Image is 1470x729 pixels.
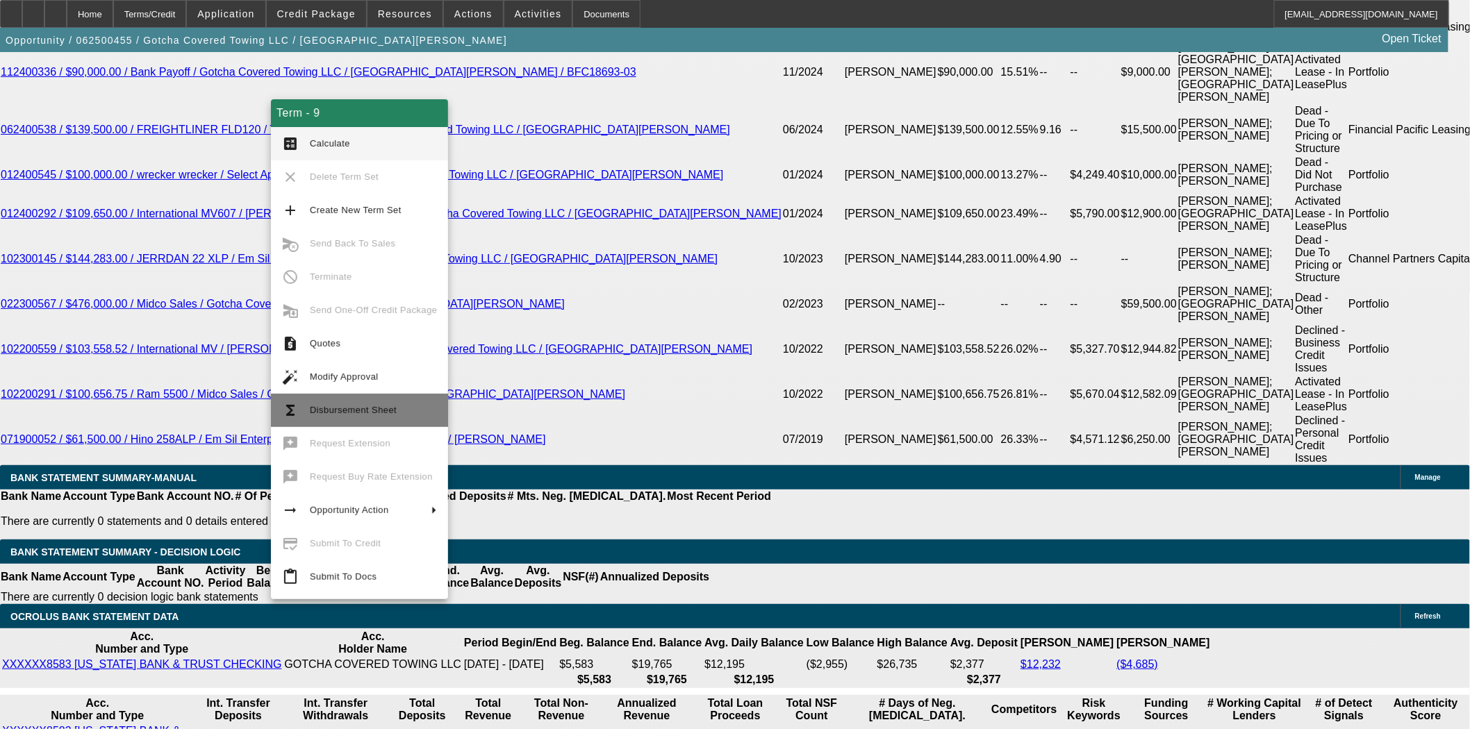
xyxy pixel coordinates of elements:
[197,8,254,19] span: Application
[1039,156,1070,194] td: --
[1295,194,1348,233] td: Activated Lease - In LeasePlus
[1178,285,1295,324] td: [PERSON_NAME]; [GEOGRAPHIC_DATA][PERSON_NAME]
[844,375,937,414] td: [PERSON_NAME]
[1,630,283,656] th: Acc. Number and Type
[271,99,448,127] div: Term - 9
[1121,414,1178,465] td: $6,250.00
[283,696,389,723] th: Int. Transfer Withdrawals
[559,657,629,671] td: $5,583
[600,564,710,590] th: Annualized Deposits
[10,611,179,622] span: OCROLUS BANK STATEMENT DATA
[1178,104,1295,156] td: [PERSON_NAME]; [PERSON_NAME]
[844,156,937,194] td: [PERSON_NAME]
[1130,696,1203,723] th: Funding Sources
[1039,414,1070,465] td: --
[1178,156,1295,194] td: [PERSON_NAME]; [PERSON_NAME]
[877,630,948,656] th: High Balance
[1,208,782,219] a: 012400292 / $109,650.00 / International MV607 / [PERSON_NAME] Equipment Inc. / Gotcha Covered Tow...
[806,657,875,671] td: ($2,955)
[950,630,1018,656] th: Avg. Deposit
[937,233,1000,285] td: $144,283.00
[1295,375,1348,414] td: Activated Lease - In LeasePlus
[507,489,667,503] th: # Mts. Neg. [MEDICAL_DATA].
[1295,156,1348,194] td: Dead - Did Not Purchase
[937,414,1000,465] td: $61,500.00
[1000,156,1039,194] td: 13.27%
[136,489,235,503] th: Bank Account NO.
[844,414,937,465] td: [PERSON_NAME]
[310,338,340,349] span: Quotes
[844,40,937,104] td: [PERSON_NAME]
[1295,414,1348,465] td: Declined - Personal Credit Issues
[559,630,629,656] th: Beg. Balance
[1204,696,1305,723] th: # Working Capital Lenders
[10,472,197,483] span: BANK STATEMENT SUMMARY-MANUAL
[282,569,299,585] mat-icon: content_paste
[704,630,804,656] th: Avg. Daily Balance
[1,169,724,181] a: 012400545 / $100,000.00 / wrecker wrecker / Select Appropriate Vendor / Gotcha Covered Towing LLC...
[844,104,937,156] td: [PERSON_NAME]
[1039,40,1070,104] td: --
[282,502,299,519] mat-icon: arrow_right_alt
[454,8,493,19] span: Actions
[782,104,844,156] td: 06/2024
[704,673,804,687] th: $12,195
[877,657,948,671] td: $26,735
[631,673,702,687] th: $19,765
[1,298,565,310] a: 022300567 / $476,000.00 / Midco Sales / Gotcha Covered Towing LLC / [GEOGRAPHIC_DATA][PERSON_NAME]
[1295,285,1348,324] td: Dead - Other
[62,564,136,590] th: Account Type
[367,1,443,27] button: Resources
[782,194,844,233] td: 01/2024
[235,489,302,503] th: # Of Periods
[782,233,844,285] td: 10/2023
[1000,414,1039,465] td: 26.33%
[1121,233,1178,285] td: --
[782,156,844,194] td: 01/2024
[2,658,282,670] a: XXXXXX8583 [US_STATE] BANK & TRUST CHECKING
[937,285,1000,324] td: --
[1070,156,1121,194] td: $4,249.40
[844,233,937,285] td: [PERSON_NAME]
[267,1,366,27] button: Credit Package
[1121,194,1178,233] td: $12,900.00
[667,489,772,503] th: Most Recent Period
[282,335,299,352] mat-icon: request_quote
[10,546,241,558] span: Bank Statement Summary - Decision Logic
[1116,630,1211,656] th: [PERSON_NAME]
[782,285,844,324] td: 02/2023
[1070,324,1121,375] td: $5,327.70
[1039,285,1070,324] td: --
[937,194,1000,233] td: $109,650.00
[1,343,752,355] a: 102200559 / $103,558.52 / International MV / [PERSON_NAME] Truck Center / Gotcha Covered Towing L...
[937,156,1000,194] td: $100,000.00
[1121,104,1178,156] td: $15,500.00
[1000,285,1039,324] td: --
[463,630,557,656] th: Period Begin/End
[631,630,702,656] th: End. Balance
[562,564,600,590] th: NSF(#)
[1059,696,1130,723] th: Risk Keywords
[1000,40,1039,104] td: 15.51%
[937,40,1000,104] td: $90,000.00
[205,564,247,590] th: Activity Period
[1295,324,1348,375] td: Declined - Business Credit Issues
[937,324,1000,375] td: $103,558.52
[187,1,265,27] button: Application
[1377,27,1447,51] a: Open Ticket
[1070,375,1121,414] td: $5,670.04
[246,564,290,590] th: Beg. Balance
[1178,414,1295,465] td: [PERSON_NAME]; [GEOGRAPHIC_DATA][PERSON_NAME]
[1000,104,1039,156] td: 12.55%
[1070,414,1121,465] td: $4,571.12
[310,505,389,515] span: Opportunity Action
[950,657,1018,671] td: $2,377
[845,696,989,723] th: # Days of Neg. [MEDICAL_DATA].
[1020,630,1114,656] th: [PERSON_NAME]
[806,630,875,656] th: Low Balance
[522,696,601,723] th: Total Non-Revenue
[1,433,546,445] a: 071900052 / $61,500.00 / Hino 258ALP / Em Sil Enterprises Inc. / Gotcha Covered Towing / [PERSON_...
[136,564,205,590] th: Bank Account NO.
[195,696,282,723] th: Int. Transfer Deposits
[463,657,557,671] td: [DATE] - [DATE]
